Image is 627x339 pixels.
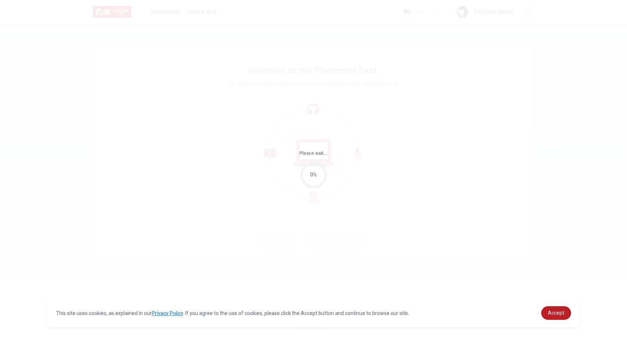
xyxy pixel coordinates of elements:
a: Privacy Policy [152,310,183,316]
div: 0% [310,171,317,179]
span: This site uses cookies, as explained in our . If you agree to the use of cookies, please click th... [56,310,409,316]
a: dismiss cookie message [541,306,571,320]
span: Accept [548,310,564,316]
span: Please wait... [299,151,328,156]
div: cookieconsent [47,299,580,327]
